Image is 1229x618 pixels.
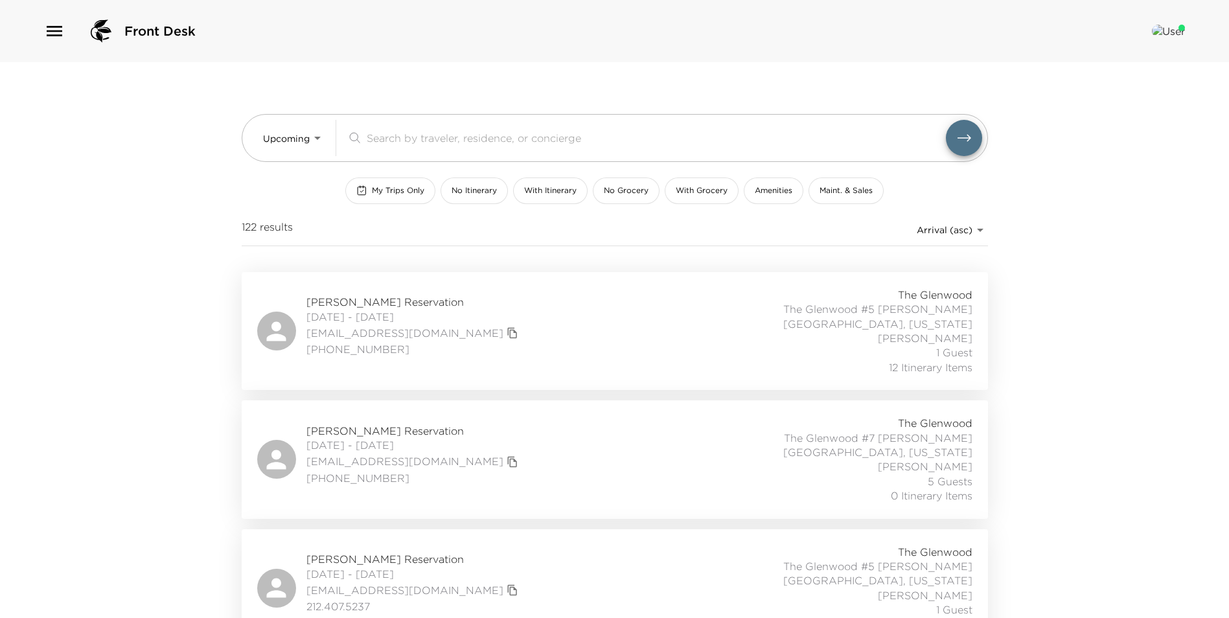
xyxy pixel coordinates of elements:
button: No Grocery [593,177,660,204]
span: With Grocery [676,185,728,196]
span: With Itinerary [524,185,577,196]
span: 212.407.5237 [306,599,522,613]
span: [PHONE_NUMBER] [306,471,522,485]
a: [PERSON_NAME] Reservation[DATE] - [DATE][EMAIL_ADDRESS][DOMAIN_NAME]copy primary member email[PHO... [242,272,988,390]
span: Arrival (asc) [917,224,972,236]
span: 0 Itinerary Items [891,488,972,503]
span: [PHONE_NUMBER] [306,342,522,356]
span: [PERSON_NAME] Reservation [306,424,522,438]
span: [PERSON_NAME] [878,331,972,345]
span: Maint. & Sales [820,185,873,196]
span: [DATE] - [DATE] [306,438,522,452]
span: No Grocery [604,185,649,196]
a: [EMAIL_ADDRESS][DOMAIN_NAME] [306,583,503,597]
span: Front Desk [124,22,196,40]
span: [PERSON_NAME] Reservation [306,552,522,566]
span: My Trips Only [372,185,424,196]
span: [DATE] - [DATE] [306,567,522,581]
span: [PERSON_NAME] [878,588,972,602]
button: copy primary member email [503,324,522,342]
a: [EMAIL_ADDRESS][DOMAIN_NAME] [306,454,503,468]
button: Maint. & Sales [809,177,884,204]
span: [PERSON_NAME] [878,459,972,474]
input: Search by traveler, residence, or concierge [367,130,946,145]
span: [DATE] - [DATE] [306,310,522,324]
span: The Glenwood [898,545,972,559]
span: The Glenwood [898,416,972,430]
span: 12 Itinerary Items [889,360,972,374]
span: The Glenwood [898,288,972,302]
span: No Itinerary [452,185,497,196]
span: [PERSON_NAME] Reservation [306,295,522,309]
span: Amenities [755,185,792,196]
img: logo [86,16,117,47]
button: With Itinerary [513,177,588,204]
span: 1 Guest [936,345,972,360]
span: The Glenwood #7 [PERSON_NAME][GEOGRAPHIC_DATA], [US_STATE] [686,431,972,460]
span: The Glenwood #5 [PERSON_NAME][GEOGRAPHIC_DATA], [US_STATE] [686,559,972,588]
button: copy primary member email [503,453,522,471]
span: 1 Guest [936,602,972,617]
span: The Glenwood #5 [PERSON_NAME][GEOGRAPHIC_DATA], [US_STATE] [686,302,972,331]
a: [PERSON_NAME] Reservation[DATE] - [DATE][EMAIL_ADDRESS][DOMAIN_NAME]copy primary member email[PHO... [242,400,988,518]
a: [EMAIL_ADDRESS][DOMAIN_NAME] [306,326,503,340]
button: My Trips Only [345,177,435,204]
button: copy primary member email [503,581,522,599]
img: User [1152,25,1185,38]
button: No Itinerary [441,177,508,204]
button: With Grocery [665,177,739,204]
span: 122 results [242,220,293,240]
span: 5 Guests [928,474,972,488]
span: Upcoming [263,133,310,144]
button: Amenities [744,177,803,204]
